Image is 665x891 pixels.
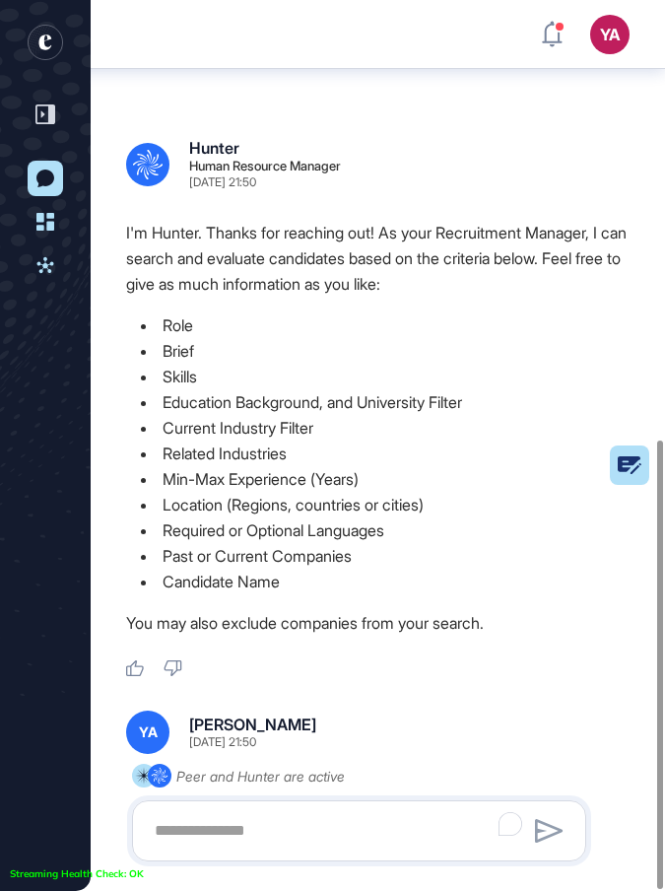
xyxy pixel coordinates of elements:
li: Role [126,312,630,338]
div: entrapeer-logo [28,25,63,60]
div: Hunter [189,140,239,156]
li: Current Industry Filter [126,415,630,441]
li: Candidate Name [126,569,630,594]
button: YA [590,15,630,54]
textarea: To enrich screen reader interactions, please activate Accessibility in Grammarly extension settings [143,811,575,851]
li: Required or Optional Languages [126,517,630,543]
li: Related Industries [126,441,630,466]
span: YA [139,724,158,740]
li: Skills [126,364,630,389]
li: Brief [126,338,630,364]
p: You may also exclude companies from your search. [126,610,630,636]
p: I'm Hunter. Thanks for reaching out! As your Recruitment Manager, I can search and evaluate candi... [126,220,630,297]
li: Education Background, and University Filter [126,389,630,415]
div: [PERSON_NAME] [189,717,316,732]
div: [DATE] 21:50 [189,176,256,188]
div: Human Resource Manager [189,160,341,172]
li: Location (Regions, countries or cities) [126,492,630,517]
div: [DATE] 21:50 [189,736,256,748]
li: Past or Current Companies [126,543,630,569]
li: Min-Max Experience (Years) [126,466,630,492]
div: Peer and Hunter are active [176,764,345,788]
